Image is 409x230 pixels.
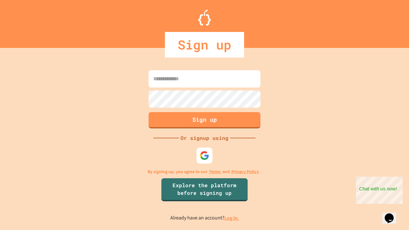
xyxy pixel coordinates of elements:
img: google-icon.svg [200,151,209,160]
a: Terms [209,168,221,175]
p: Already have an account? [170,214,239,222]
iframe: chat widget [382,204,403,224]
iframe: chat widget [356,177,403,204]
img: Logo.svg [198,10,211,26]
a: Privacy Policy [231,168,259,175]
button: Sign up [149,112,260,128]
a: Explore the platform before signing up [161,178,248,201]
a: Log in. [224,215,239,221]
p: By signing up, you agree to our and . [148,168,262,175]
div: Or signup using [179,134,230,142]
div: Sign up [165,32,244,57]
